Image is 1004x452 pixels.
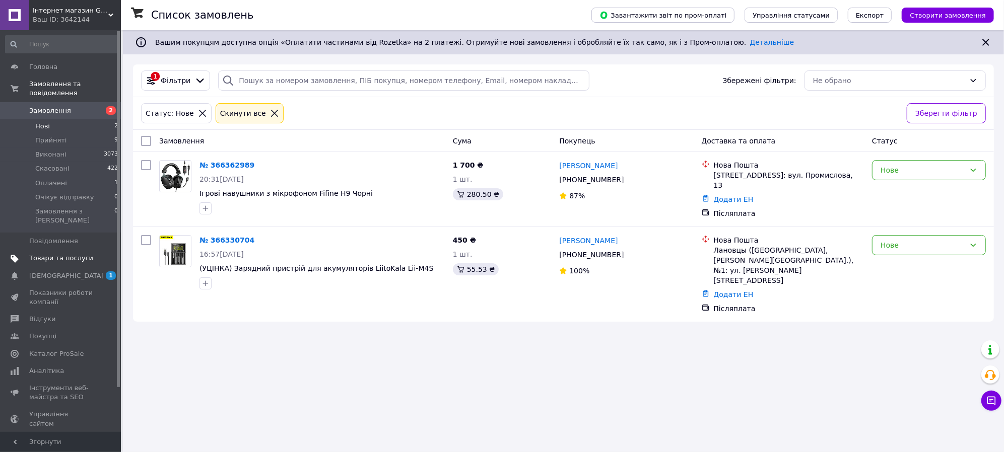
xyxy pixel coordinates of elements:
[569,267,589,275] span: 100%
[151,9,253,21] h1: Список замовлень
[453,161,484,169] span: 1 700 ₴
[114,193,118,202] span: 0
[29,80,121,98] span: Замовлення та повідомлення
[35,150,66,159] span: Виконані
[29,366,64,375] span: Аналітика
[881,165,965,176] div: Нове
[29,315,55,324] span: Відгуки
[702,137,776,145] span: Доставка та оплата
[599,11,726,20] span: Завантажити звіт по пром-оплаті
[453,188,503,200] div: 280.50 ₴
[569,192,585,200] span: 87%
[722,76,796,86] span: Збережені фільтри:
[159,235,191,267] a: Фото товару
[29,288,93,307] span: Показники роботи компанії
[33,6,108,15] span: Інтернет магазин Goverla Store
[907,103,986,123] button: Зберегти фільтр
[29,271,104,280] span: [DEMOGRAPHIC_DATA]
[199,264,433,272] a: (УЦІНКА) Зарядний пристрій для акумуляторів LiitoKala Lii-M4S
[155,38,794,46] span: Вашим покупцям доступна опція «Оплатити частинами від Rozetka» на 2 платежі. Отримуйте нові замов...
[35,179,67,188] span: Оплачені
[910,12,986,19] span: Створити замовлення
[557,248,626,262] div: [PHONE_NUMBER]
[29,237,78,246] span: Повідомлення
[159,137,204,145] span: Замовлення
[453,137,472,145] span: Cума
[714,160,864,170] div: Нова Пошта
[902,8,994,23] button: Створити замовлення
[199,250,244,258] span: 16:57[DATE]
[199,189,373,197] a: Ігрові навушники з мікрофоном Fifine H9 Чорні
[199,236,254,244] a: № 366330704
[160,236,191,267] img: Фото товару
[199,161,254,169] a: № 366362989
[981,391,1001,411] button: Чат з покупцем
[557,173,626,187] div: [PHONE_NUMBER]
[453,175,473,183] span: 1 шт.
[915,108,977,119] span: Зберегти фільтр
[813,75,965,86] div: Не обрано
[106,271,116,280] span: 1
[104,150,118,159] span: 3073
[29,332,56,341] span: Покупці
[35,207,114,225] span: Замовлення з [PERSON_NAME]
[160,161,191,192] img: Фото товару
[29,349,84,358] span: Каталог ProSale
[159,160,191,192] a: Фото товару
[33,15,121,24] div: Ваш ID: 3642144
[29,106,71,115] span: Замовлення
[35,122,50,131] span: Нові
[453,250,473,258] span: 1 шт.
[750,38,794,46] a: Детальніше
[114,207,118,225] span: 0
[29,410,93,428] span: Управління сайтом
[559,137,595,145] span: Покупець
[218,70,589,91] input: Пошук за номером замовлення, ПІБ покупця, номером телефону, Email, номером накладної
[714,235,864,245] div: Нова Пошта
[144,108,196,119] div: Статус: Нове
[753,12,830,19] span: Управління статусами
[5,35,119,53] input: Пошук
[591,8,734,23] button: Завантажити звіт по пром-оплаті
[559,161,618,171] a: [PERSON_NAME]
[35,164,70,173] span: Скасовані
[218,108,268,119] div: Cкинути все
[106,106,116,115] span: 2
[199,175,244,183] span: 20:31[DATE]
[848,8,892,23] button: Експорт
[114,122,118,131] span: 2
[161,76,190,86] span: Фільтри
[35,136,66,145] span: Прийняті
[714,195,754,203] a: Додати ЕН
[453,236,476,244] span: 450 ₴
[559,236,618,246] a: [PERSON_NAME]
[107,164,118,173] span: 422
[114,179,118,188] span: 1
[29,254,93,263] span: Товари та послуги
[856,12,884,19] span: Експорт
[35,193,94,202] span: Очікує відправку
[881,240,965,251] div: Нове
[29,62,57,71] span: Головна
[453,263,499,275] div: 55.53 ₴
[714,304,864,314] div: Післяплата
[872,137,898,145] span: Статус
[114,136,118,145] span: 9
[29,384,93,402] span: Інструменти веб-майстра та SEO
[714,245,864,285] div: Лановцы ([GEOGRAPHIC_DATA], [PERSON_NAME][GEOGRAPHIC_DATA].), №1: ул. [PERSON_NAME][STREET_ADDRESS]
[745,8,838,23] button: Управління статусами
[892,11,994,19] a: Створити замовлення
[714,290,754,298] a: Додати ЕН
[714,208,864,218] div: Післяплата
[714,170,864,190] div: [STREET_ADDRESS]: вул. Промислова, 13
